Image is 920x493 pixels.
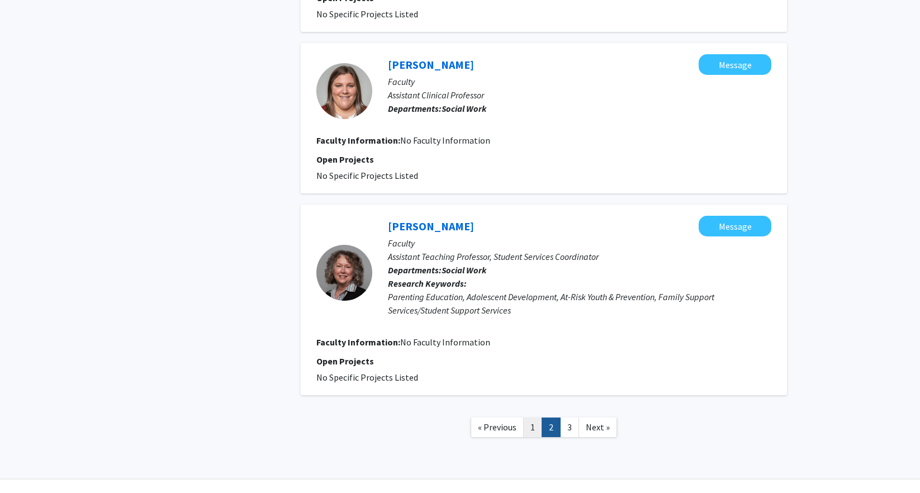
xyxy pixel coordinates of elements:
a: [PERSON_NAME] [388,58,474,72]
b: Social [442,264,464,276]
p: Faculty [388,236,771,250]
b: Faculty Information: [316,135,400,146]
nav: Page navigation [301,406,787,452]
span: No Faculty Information [400,135,490,146]
b: Departments: [388,103,442,114]
a: [PERSON_NAME] [388,219,474,233]
p: Faculty [388,75,771,88]
span: No Specific Projects Listed [316,8,418,20]
a: Previous [471,418,524,437]
a: 3 [560,418,579,437]
button: Message Dani Pevehouse-Pfeiffer [699,54,771,75]
p: Open Projects [316,153,771,166]
b: Work [466,264,486,276]
b: Work [466,103,486,114]
span: Next » [586,421,610,433]
div: Parenting Education, Adolescent Development, At-Risk Youth & Prevention, Family Support Services/... [388,290,771,317]
span: No Faculty Information [400,336,490,348]
a: 2 [542,418,561,437]
p: Open Projects [316,354,771,368]
span: No Specific Projects Listed [316,170,418,181]
a: 1 [523,418,542,437]
b: Research Keywords: [388,278,467,289]
p: Assistant Teaching Professor, Student Services Coordinator [388,250,771,263]
button: Message Tammy Freelin [699,216,771,236]
p: Assistant Clinical Professor [388,88,771,102]
b: Departments: [388,264,442,276]
a: Next [578,418,617,437]
b: Social [442,103,464,114]
span: « Previous [478,421,516,433]
iframe: Chat [8,443,48,485]
b: Faculty Information: [316,336,400,348]
span: No Specific Projects Listed [316,372,418,383]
